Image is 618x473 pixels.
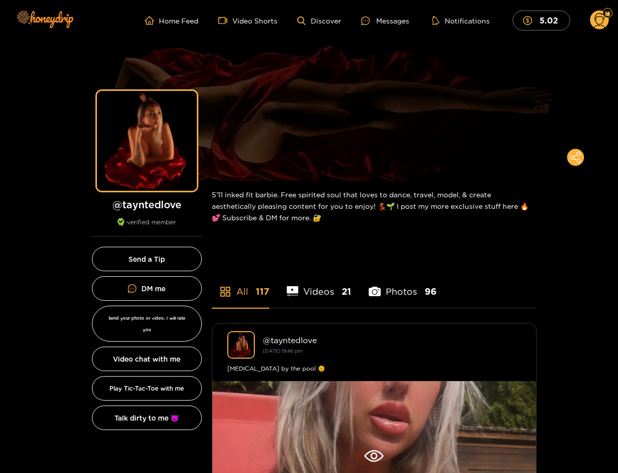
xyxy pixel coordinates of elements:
[92,247,202,271] button: Send a Tip
[212,181,537,231] div: 5’11 inked fit barbie. Free spirited soul that loves to dance, travel, model, & create aesthetica...
[513,10,570,30] button: 5.02
[605,10,611,16] img: Fan Level
[429,15,493,25] button: Notifications
[538,15,560,25] mark: 5.02
[212,263,269,308] li: All
[218,16,277,25] a: Video Shorts
[263,348,302,354] small: [DATE] 19:46 pm
[92,218,202,237] div: verified member
[297,16,341,25] a: Discover
[218,16,232,25] span: video-camera
[227,331,255,359] img: tayntedlove
[523,16,537,25] span: dollar
[92,276,202,301] a: DM me
[92,376,202,401] button: Play Tic-Tac-Toe with me
[92,198,202,211] h1: @ tayntedlove
[287,263,352,308] li: Videos
[145,16,198,25] a: Home Feed
[256,285,269,298] span: 117
[227,364,521,374] div: [MEDICAL_DATA] by the pool 🌞
[92,347,202,371] button: Video chat with me
[219,286,231,298] span: appstore
[263,336,521,345] div: @ tayntedlove
[92,406,202,430] button: Talk dirty to me 😈
[145,16,159,25] span: home
[92,306,202,342] button: Send your photo or video, I will rate you
[361,15,409,26] div: Messages
[425,285,437,298] span: 96
[369,263,437,308] li: Photos
[342,285,351,298] span: 21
